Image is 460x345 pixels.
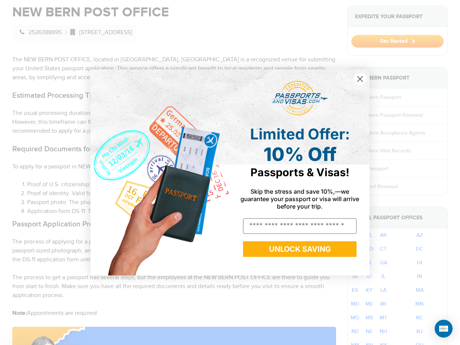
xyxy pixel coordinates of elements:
[243,241,357,257] button: UNLOCK SAVING
[90,70,230,275] img: de9cda0d-0715-46ca-9a25-073762a91ba7.png
[435,320,453,338] div: Open Intercom Messenger
[354,72,367,86] button: Close dialog
[263,143,336,165] span: 10% Off
[272,81,328,116] img: passports and visas
[250,125,350,143] span: Limited Offer:
[250,166,349,179] span: Passports & Visas!
[240,188,359,210] span: Skip the stress and save 10%,—we guarantee your passport or visa will arrive before your trip.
